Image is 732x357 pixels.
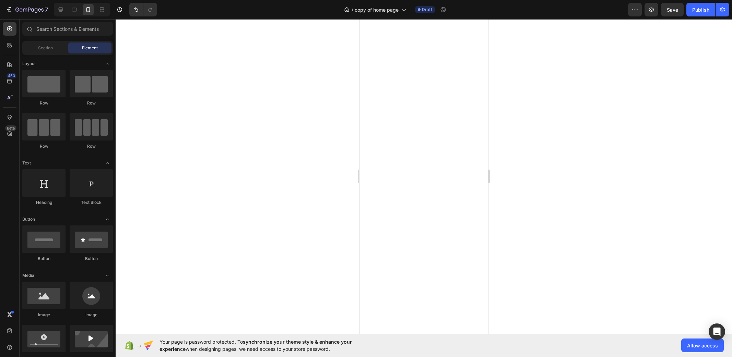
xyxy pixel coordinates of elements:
[22,312,66,318] div: Image
[70,256,113,262] div: Button
[709,323,725,340] div: Open Intercom Messenger
[102,58,113,69] span: Toggle open
[22,100,66,106] div: Row
[7,73,16,78] div: 450
[70,199,113,206] div: Text Block
[45,5,48,14] p: 7
[160,339,352,352] span: synchronize your theme style & enhance your experience
[22,199,66,206] div: Heading
[359,19,488,334] iframe: Design area
[102,214,113,225] span: Toggle open
[129,3,157,16] div: Undo/Redo
[22,143,66,149] div: Row
[70,312,113,318] div: Image
[22,160,31,166] span: Text
[102,270,113,281] span: Toggle open
[5,125,16,131] div: Beta
[70,143,113,149] div: Row
[3,3,51,16] button: 7
[160,338,379,353] span: Your page is password protected. To when designing pages, we need access to your store password.
[661,3,684,16] button: Save
[22,61,36,67] span: Layout
[22,272,34,279] span: Media
[22,256,66,262] div: Button
[70,100,113,106] div: Row
[687,342,718,349] span: Allow access
[355,6,399,13] span: copy of home page
[352,6,353,13] span: /
[686,3,715,16] button: Publish
[22,22,113,36] input: Search Sections & Elements
[692,6,709,13] div: Publish
[667,7,678,13] span: Save
[38,45,53,51] span: Section
[102,158,113,169] span: Toggle open
[82,45,98,51] span: Element
[681,338,724,352] button: Allow access
[422,7,432,13] span: Draft
[22,216,35,222] span: Button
